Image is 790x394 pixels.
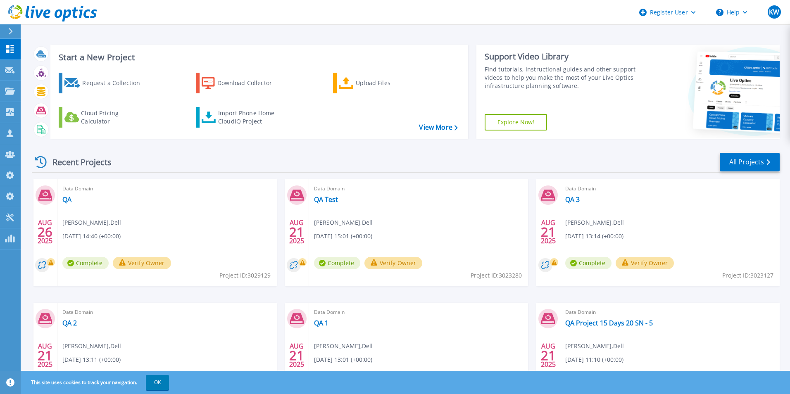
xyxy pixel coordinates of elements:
button: Verify Owner [364,257,423,269]
button: Verify Owner [616,257,674,269]
a: QA [62,195,71,204]
span: [DATE] 13:14 (+00:00) [565,232,623,241]
div: AUG 2025 [37,340,53,370]
div: AUG 2025 [540,340,556,370]
span: [PERSON_NAME] , Dell [62,218,121,227]
a: QA 1 [314,319,328,327]
span: Data Domain [314,184,523,193]
span: 21 [289,352,304,359]
span: KW [769,9,779,15]
span: Data Domain [62,308,272,317]
span: [PERSON_NAME] , Dell [314,218,373,227]
a: Request a Collection [59,73,151,93]
span: 26 [38,228,52,235]
div: Recent Projects [32,152,123,172]
a: QA Project 15 Days 20 SN - 5 [565,319,653,327]
span: 21 [541,228,556,235]
span: Data Domain [565,308,775,317]
div: Support Video Library [485,51,639,62]
span: [DATE] 11:10 (+00:00) [565,355,623,364]
div: Find tutorials, instructional guides and other support videos to help you make the most of your L... [485,65,639,90]
div: Request a Collection [82,75,148,91]
span: Complete [62,257,109,269]
button: Verify Owner [113,257,171,269]
div: Upload Files [356,75,422,91]
a: QA 3 [565,195,580,204]
span: Project ID: 3029129 [219,271,271,280]
div: AUG 2025 [37,217,53,247]
span: Complete [314,257,360,269]
div: AUG 2025 [289,217,305,247]
div: AUG 2025 [289,340,305,370]
div: AUG 2025 [540,217,556,247]
div: Download Collector [217,75,283,91]
span: Project ID: 3023127 [722,271,773,280]
a: View More [419,123,457,131]
span: Data Domain [314,308,523,317]
a: QA Test [314,195,338,204]
span: [PERSON_NAME] , Dell [565,218,624,227]
span: 21 [289,228,304,235]
button: OK [146,375,169,390]
span: 21 [38,352,52,359]
h3: Start a New Project [59,53,457,62]
span: 21 [541,352,556,359]
span: This site uses cookies to track your navigation. [23,375,169,390]
span: [DATE] 14:40 (+00:00) [62,232,121,241]
span: [DATE] 13:01 (+00:00) [314,355,372,364]
a: Explore Now! [485,114,547,131]
div: Cloud Pricing Calculator [81,109,147,126]
a: QA 2 [62,319,77,327]
a: Cloud Pricing Calculator [59,107,151,128]
a: All Projects [720,153,780,171]
span: Data Domain [62,184,272,193]
span: Data Domain [565,184,775,193]
span: [PERSON_NAME] , Dell [314,342,373,351]
span: [PERSON_NAME] , Dell [565,342,624,351]
div: Import Phone Home CloudIQ Project [218,109,283,126]
span: Project ID: 3023280 [471,271,522,280]
span: [DATE] 13:11 (+00:00) [62,355,121,364]
a: Upload Files [333,73,425,93]
span: Complete [565,257,612,269]
a: Download Collector [196,73,288,93]
span: [DATE] 15:01 (+00:00) [314,232,372,241]
span: [PERSON_NAME] , Dell [62,342,121,351]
